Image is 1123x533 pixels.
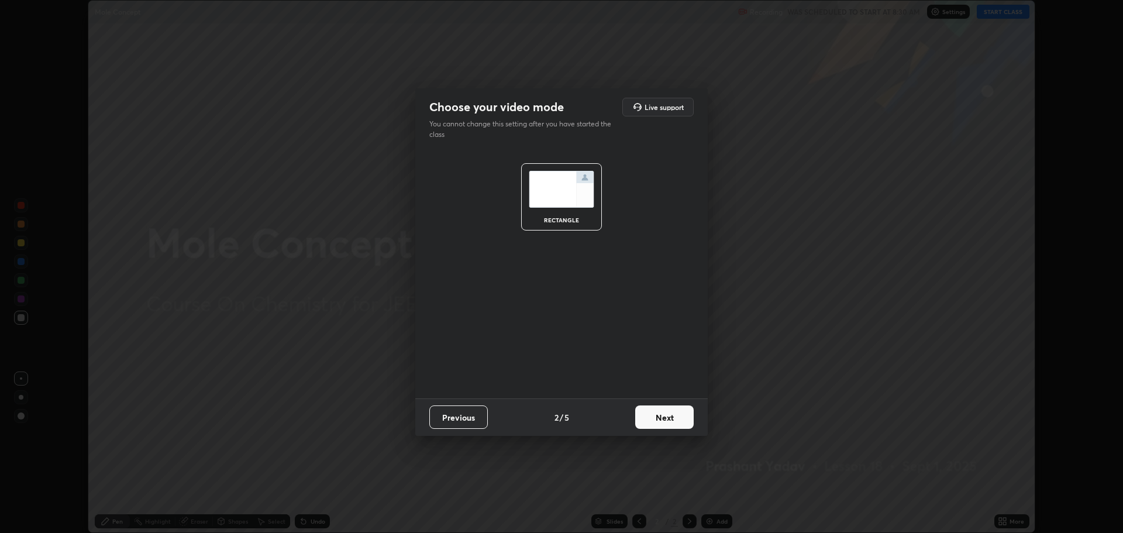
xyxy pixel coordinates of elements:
button: Next [635,405,694,429]
h4: 5 [564,411,569,424]
div: rectangle [538,217,585,223]
h4: 2 [554,411,559,424]
button: Previous [429,405,488,429]
h4: / [560,411,563,424]
h5: Live support [645,104,684,111]
h2: Choose your video mode [429,99,564,115]
img: normalScreenIcon.ae25ed63.svg [529,171,594,208]
p: You cannot change this setting after you have started the class [429,119,619,140]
